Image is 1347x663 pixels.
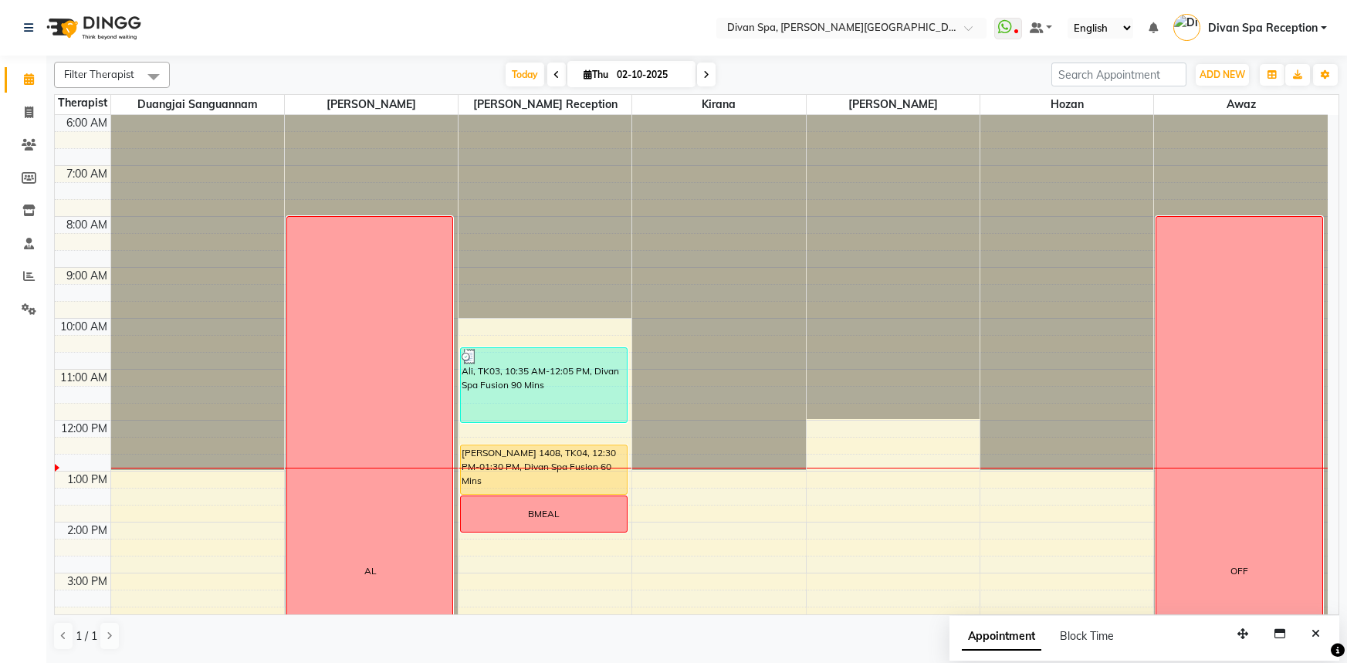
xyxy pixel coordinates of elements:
[1305,622,1327,646] button: Close
[64,68,134,80] span: Filter Therapist
[632,95,805,114] span: kirana
[39,6,145,49] img: logo
[63,166,110,182] div: 7:00 AM
[506,63,544,86] span: Today
[461,348,627,422] div: Ali, TK03, 10:35 AM-12:05 PM, Divan Spa Fusion 90 Mins
[55,95,110,111] div: Therapist
[63,268,110,284] div: 9:00 AM
[580,69,612,80] span: Thu
[807,95,980,114] span: [PERSON_NAME]
[285,95,458,114] span: [PERSON_NAME]
[57,319,110,335] div: 10:00 AM
[64,573,110,590] div: 3:00 PM
[63,217,110,233] div: 8:00 AM
[58,421,110,437] div: 12:00 PM
[364,564,376,578] div: AL
[461,445,627,494] div: [PERSON_NAME] 1408, TK04, 12:30 PM-01:30 PM, Divan Spa Fusion 60 Mins
[111,95,284,114] span: Duangjai Sanguannam
[1173,14,1200,41] img: Divan Spa Reception
[63,115,110,131] div: 6:00 AM
[980,95,1153,114] span: Hozan
[57,370,110,386] div: 11:00 AM
[612,63,689,86] input: 2025-10-02
[528,507,559,521] div: BMEAL
[64,523,110,539] div: 2:00 PM
[1196,64,1249,86] button: ADD NEW
[1154,95,1328,114] span: Awaz
[1051,63,1186,86] input: Search Appointment
[962,623,1041,651] span: Appointment
[1200,69,1245,80] span: ADD NEW
[64,472,110,488] div: 1:00 PM
[1208,20,1318,36] span: Divan Spa Reception
[459,95,631,114] span: [PERSON_NAME] Reception
[76,628,97,644] span: 1 / 1
[1230,564,1248,578] div: OFF
[1060,629,1114,643] span: Block Time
